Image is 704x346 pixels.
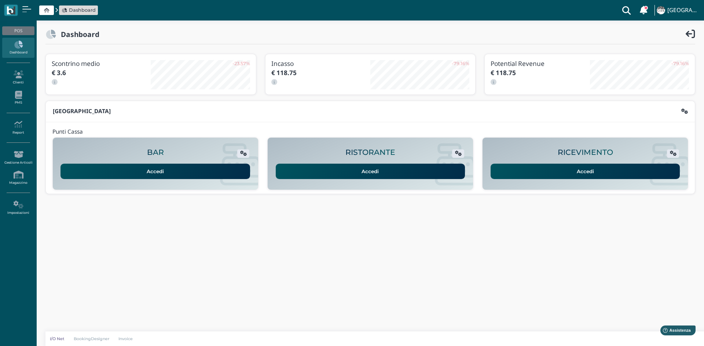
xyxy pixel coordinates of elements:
a: Report [2,118,34,138]
h3: Potential Revenue [491,60,590,67]
span: Dashboard [69,7,96,14]
span: Assistenza [22,6,48,11]
a: Dashboard [2,38,34,58]
img: logo [7,6,15,15]
h3: Scontrino medio [52,60,151,67]
a: Clienti [2,67,34,88]
a: Dashboard [62,7,96,14]
a: Gestione Articoli [2,148,34,168]
b: € 118.75 [271,68,297,77]
img: ... [657,6,665,14]
h2: RISTORANTE [345,148,395,157]
h4: Punti Cassa [52,129,83,135]
a: Magazzino [2,168,34,188]
h2: Dashboard [56,30,99,38]
h4: [GEOGRAPHIC_DATA] [667,7,700,14]
a: Accedi [276,164,465,179]
a: PMS [2,88,34,108]
a: Accedi [491,164,680,179]
b: [GEOGRAPHIC_DATA] [53,107,111,115]
iframe: Help widget launcher [652,323,698,340]
b: € 3.6 [52,68,66,77]
b: € 118.75 [491,68,516,77]
h2: BAR [147,148,164,157]
h2: RICEVIMENTO [558,148,613,157]
a: Accedi [60,164,250,179]
a: ... [GEOGRAPHIC_DATA] [656,1,700,19]
h3: Incasso [271,60,370,67]
a: Impostazioni [2,198,34,218]
div: POS [2,26,34,35]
